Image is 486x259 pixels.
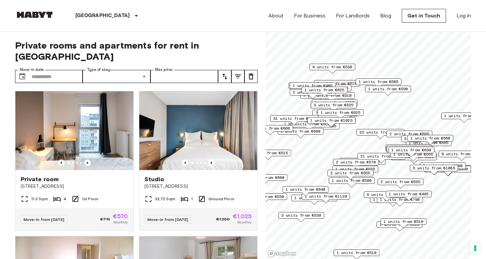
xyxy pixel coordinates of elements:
[301,87,347,97] div: Map marker
[359,129,401,135] span: 23 units from €530
[145,183,252,190] span: [STREET_ADDRESS]
[312,93,352,98] span: 2 units from €510
[15,40,258,62] span: Private rooms and apartments for rent in [GEOGRAPHIC_DATA]
[248,150,288,156] span: 1 units from €515
[410,135,450,141] span: 1 units from €660
[402,9,446,23] a: Get in Touch
[15,11,54,18] img: Habyt
[380,12,391,20] a: Blog
[82,196,98,202] span: 1st Floor
[155,67,173,73] label: Max price
[367,192,407,198] span: 5 units from €590
[100,216,110,222] span: €715
[383,219,423,225] span: 1 units from €510
[391,147,431,153] span: 1 units from €630
[21,175,59,183] span: Private room
[267,250,296,257] a: Mapbox logo
[314,102,354,108] span: 3 units from €525
[291,195,337,205] div: Map marker
[410,165,458,175] div: Map marker
[182,160,188,166] button: Previous image
[438,151,484,161] div: Map marker
[310,118,352,123] span: 1 units from €1025
[342,158,382,164] span: 4 units from €605
[113,213,128,219] span: €570
[75,12,130,20] p: [GEOGRAPHIC_DATA]
[389,131,429,137] span: 2 units from €555
[312,110,358,120] div: Map marker
[385,144,431,155] div: Map marker
[139,91,258,231] a: Marketing picture of unit DE-01-481-006-01Previous imagePrevious imageStudio[STREET_ADDRESS]32.72...
[208,160,215,166] button: Previous image
[425,165,471,176] div: Map marker
[305,85,351,95] div: Map marker
[64,196,66,202] span: 4
[218,70,231,83] button: tune
[388,147,434,157] div: Map marker
[336,12,370,20] a: For Landlords
[407,135,453,145] div: Map marker
[389,191,429,197] span: 1 units from €495
[390,146,430,152] span: 1 units from €640
[444,113,484,119] span: 1 units from €980
[304,87,344,93] span: 1 units from €625
[470,243,481,254] button: Your consent preferences for tracking technologies
[356,129,404,139] div: Map marker
[401,136,447,146] div: Map marker
[244,175,284,181] span: 1 units from €680
[20,67,44,73] label: Move-in date
[423,163,463,169] span: 2 units from €600
[380,179,420,185] span: 2 units from €555
[340,158,385,168] div: Map marker
[332,178,372,183] span: 1 units from €590
[329,177,375,187] div: Map marker
[312,99,358,110] div: Map marker
[336,159,376,165] span: 2 units from €570
[147,217,188,222] span: Move-in from [DATE]
[301,193,350,203] div: Map marker
[386,131,432,141] div: Map marker
[309,92,355,102] div: Map marker
[288,82,337,93] div: Map marker
[357,153,405,163] div: Map marker
[282,186,328,196] div: Map marker
[391,154,437,164] div: Map marker
[420,162,466,173] div: Map marker
[237,219,252,225] span: Monthly
[155,196,175,202] span: 32.72 Sqm
[314,80,360,90] div: Map marker
[15,91,133,170] img: Marketing picture of unit DE-01-12-003-01Q
[270,115,318,125] div: Map marker
[380,218,426,228] div: Map marker
[304,193,347,199] span: 1 units from €1130
[241,193,287,204] div: Map marker
[273,116,315,121] span: 31 units from €570
[308,85,348,91] span: 3 units from €555
[390,151,436,161] div: Map marker
[356,78,401,89] div: Map marker
[377,196,423,206] div: Map marker
[113,219,128,225] span: Monthly
[58,160,65,166] button: Previous image
[24,217,65,222] span: Move-in from [DATE]
[208,196,234,202] span: Ground Floor
[332,166,378,176] div: Map marker
[294,123,340,133] div: Map marker
[15,91,134,231] a: Marketing picture of unit DE-01-12-003-01QPrevious imagePrevious imagePrivate room[STREET_ADDRESS...
[268,12,284,20] a: About
[327,170,373,180] div: Map marker
[244,70,258,83] button: tune
[31,196,48,202] span: 11.3 Sqm
[294,12,325,20] a: For Business
[233,213,252,219] span: €1,025
[312,64,352,70] span: 9 units from €530
[16,70,29,83] button: Choose date
[360,153,402,159] span: 21 units from €575
[457,12,471,20] a: Log in
[293,83,333,89] span: 1 units from €485
[337,250,377,256] span: 1 units from €510
[311,102,357,112] div: Map marker
[377,221,422,231] div: Map marker
[315,100,355,106] span: 3 units from €525
[278,128,323,138] div: Map marker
